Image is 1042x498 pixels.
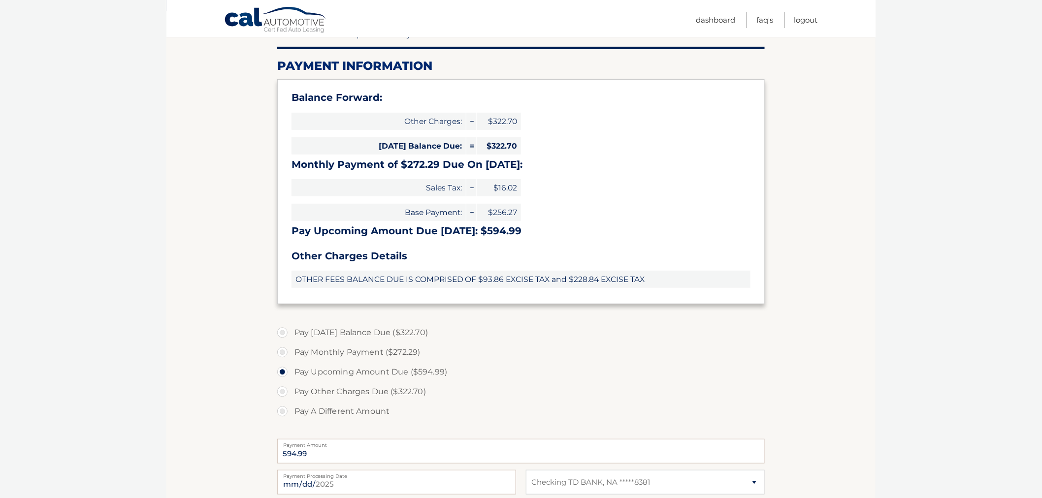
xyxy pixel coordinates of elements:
[466,137,476,155] span: =
[477,204,521,221] span: $256.27
[292,137,466,155] span: [DATE] Balance Due:
[466,113,476,130] span: +
[277,362,765,382] label: Pay Upcoming Amount Due ($594.99)
[292,158,750,171] h3: Monthly Payment of $272.29 Due On [DATE]:
[477,137,521,155] span: $322.70
[277,470,516,478] label: Payment Processing Date
[277,439,765,447] label: Payment Amount
[277,323,765,342] label: Pay [DATE] Balance Due ($322.70)
[277,470,516,495] input: Payment Date
[292,113,466,130] span: Other Charges:
[292,250,750,262] h3: Other Charges Details
[696,12,735,28] a: Dashboard
[224,6,327,35] a: Cal Automotive
[277,382,765,402] label: Pay Other Charges Due ($322.70)
[477,179,521,196] span: $16.02
[292,271,750,288] span: OTHER FEES BALANCE DUE IS COMPRISED OF $93.86 EXCISE TAX and $228.84 EXCISE TAX
[794,12,818,28] a: Logout
[292,225,750,237] h3: Pay Upcoming Amount Due [DATE]: $594.99
[756,12,773,28] a: FAQ's
[292,204,466,221] span: Base Payment:
[292,179,466,196] span: Sales Tax:
[466,179,476,196] span: +
[277,402,765,421] label: Pay A Different Amount
[477,113,521,130] span: $322.70
[277,342,765,362] label: Pay Monthly Payment ($272.29)
[277,439,765,464] input: Payment Amount
[466,204,476,221] span: +
[292,92,750,104] h3: Balance Forward:
[277,59,765,73] h2: Payment Information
